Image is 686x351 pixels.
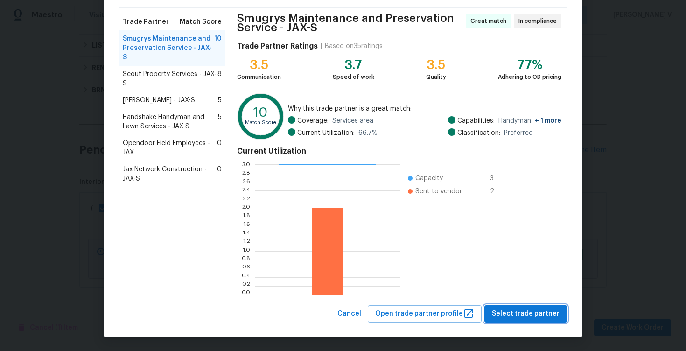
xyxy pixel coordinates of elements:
[123,139,217,157] span: Opendoor Field Employees - JAX
[217,70,222,88] span: 8
[498,72,561,82] div: Adhering to OD pricing
[375,308,474,320] span: Open trade partner profile
[332,116,373,126] span: Services area
[243,222,250,228] text: 1.6
[243,214,250,219] text: 1.8
[325,42,383,51] div: Based on 35 ratings
[288,104,561,113] span: Why this trade partner is a great match:
[337,308,361,320] span: Cancel
[241,292,250,298] text: 0.0
[123,17,169,27] span: Trade Partner
[218,112,222,131] span: 5
[498,116,561,126] span: Handyman
[243,231,250,237] text: 1.4
[242,179,250,184] text: 2.6
[490,187,505,196] span: 2
[242,170,250,175] text: 2.8
[297,116,329,126] span: Coverage:
[415,174,443,183] span: Capacity
[242,188,250,193] text: 2.4
[242,283,250,289] text: 0.2
[470,16,510,26] span: Great match
[368,305,482,323] button: Open trade partner profile
[123,70,217,88] span: Scout Property Services - JAX-S
[415,187,462,196] span: Sent to vendor
[214,34,222,62] span: 10
[535,118,561,124] span: + 1 more
[504,128,533,138] span: Preferred
[457,128,500,138] span: Classification:
[334,305,365,323] button: Cancel
[484,305,567,323] button: Select trade partner
[498,60,561,70] div: 77%
[490,174,505,183] span: 3
[243,240,250,246] text: 1.2
[242,266,250,272] text: 0.6
[217,165,222,183] span: 0
[492,308,560,320] span: Select trade partner
[123,34,214,62] span: Smugrys Maintenance and Preservation Service - JAX-S
[426,72,446,82] div: Quality
[358,128,378,138] span: 66.7 %
[518,16,560,26] span: In compliance
[318,42,325,51] div: |
[242,161,250,167] text: 3.0
[242,196,250,202] text: 2.2
[180,17,222,27] span: Match Score
[123,165,217,183] span: Jax Network Construction - JAX-S
[237,72,281,82] div: Communication
[297,128,355,138] span: Current Utilization:
[237,14,463,32] span: Smugrys Maintenance and Preservation Service - JAX-S
[241,257,250,263] text: 0.8
[333,60,374,70] div: 3.7
[457,116,495,126] span: Capabilities:
[217,139,222,157] span: 0
[243,248,250,254] text: 1.0
[245,120,276,125] text: Match Score
[237,42,318,51] h4: Trade Partner Ratings
[237,147,561,156] h4: Current Utilization
[218,96,222,105] span: 5
[242,205,250,211] text: 2.0
[123,96,195,105] span: [PERSON_NAME] - JAX-S
[333,72,374,82] div: Speed of work
[426,60,446,70] div: 3.5
[237,60,281,70] div: 3.5
[253,106,268,119] text: 10
[123,112,218,131] span: Handshake Handyman and Lawn Services - JAX-S
[241,274,250,280] text: 0.4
